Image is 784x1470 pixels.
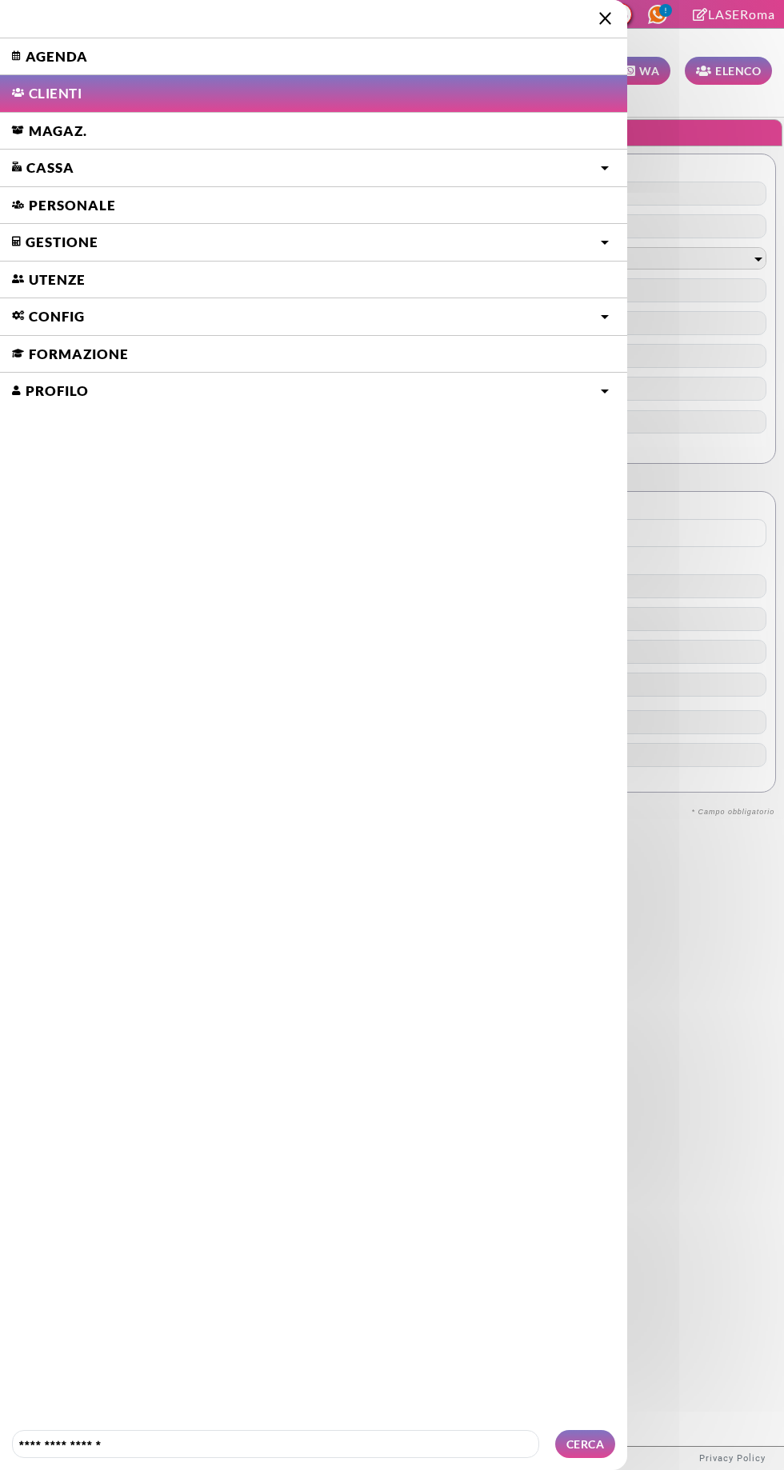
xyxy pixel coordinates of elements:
img: close icon [599,12,611,24]
a: Clicca per andare alla pagina di firmaLASERoma [693,6,775,22]
input: Cerca cliente... [12,1430,539,1458]
a: ELENCO [685,57,773,85]
small: WA [639,62,659,79]
small: ELENCO [715,62,761,79]
a: Privacy Policy [699,1453,766,1464]
span: * Campo obbligatorio [692,808,775,816]
i: Clicca per andare alla pagina di firma [693,8,708,21]
button: CERCA [555,1430,616,1458]
button: WA [614,57,671,85]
